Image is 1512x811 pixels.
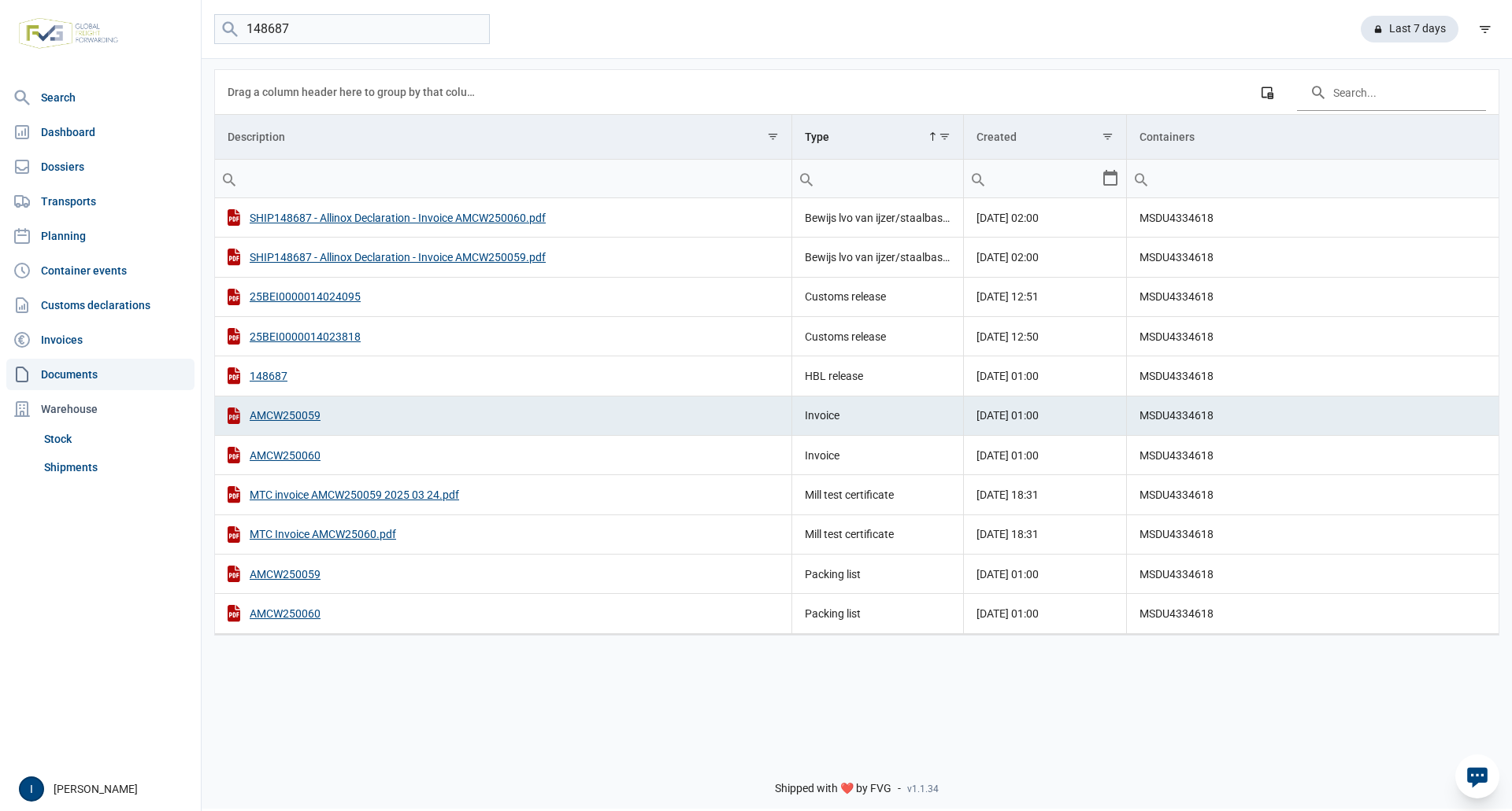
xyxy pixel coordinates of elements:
[964,160,992,197] div: Search box
[976,607,1039,620] span: [DATE] 01:00
[792,435,964,474] td: Invoice
[19,776,44,802] button: I
[792,396,964,435] td: Invoice
[964,160,1101,197] input: Filter cell
[976,488,1039,501] span: [DATE] 18:31
[792,514,964,554] td: Mill test certificate
[228,249,779,265] div: SHIP148687 - Allinox Declaration - Invoice AMCW250059.pdf
[976,330,1039,343] span: [DATE] 12:50
[6,116,195,148] a: Dashboard
[976,370,1039,382] span: [DATE] 01:00
[792,238,964,277] td: Bewijs lvo van ijzer/staalbasisproducten
[6,359,195,390] a: Documents
[792,475,964,514] td: Mill test certificate
[907,783,939,795] span: v1.1.34
[228,209,779,226] div: SHIP148687 - Allinox Declaration - Invoice AMCW250060.pdf
[1101,160,1120,197] div: Select
[6,186,195,217] a: Transports
[976,131,1017,143] div: Created
[6,255,195,286] a: Container events
[1297,73,1486,111] input: Search in the data grid
[215,160,792,198] td: Filter cell
[228,566,779,582] div: AMCW250059
[6,393,195,425] div: Warehouse
[38,453,195,481] a: Shipments
[1253,78,1281,106] div: Column Chooser
[215,160,791,197] input: Filter cell
[1361,16,1458,42] div: Last 7 days
[792,160,964,198] td: Filter cell
[792,160,963,197] input: Filter cell
[1471,15,1499,43] div: filter
[228,367,779,384] div: 148687
[228,526,779,543] div: MTC Invoice AMCW25060.pdf
[1127,160,1155,197] div: Search box
[214,14,490,45] input: Search documents
[964,115,1127,160] td: Column Created
[228,289,779,305] div: 25BEI0000014024095
[976,409,1039,422] span: [DATE] 01:00
[976,212,1039,224] span: [DATE] 02:00
[215,115,792,160] td: Column Description
[6,151,195,182] a: Dossiers
[6,324,195,356] a: Invoices
[976,251,1039,264] span: [DATE] 02:00
[976,568,1039,581] span: [DATE] 01:00
[19,776,191,802] div: [PERSON_NAME]
[228,447,779,463] div: AMCW250060
[964,160,1127,198] td: Filter cell
[13,12,124,55] img: FVG - Global freight forwarding
[6,220,195,252] a: Planning
[228,131,285,143] div: Description
[228,79,480,105] div: Drag a column header here to group by that column
[38,425,195,453] a: Stock
[228,407,779,424] div: AMCW250059
[792,198,964,238] td: Bewijs lvo van ijzer/staalbasisproducten
[898,782,901,796] span: -
[228,486,779,503] div: MTC invoice AMCW250059 2025 03 24.pdf
[228,605,779,621] div: AMCW250060
[792,160,821,197] div: Search box
[976,290,1039,303] span: [DATE] 12:51
[1140,131,1195,143] div: Containers
[215,70,1499,635] div: Data grid with 11 rows and 4 columns
[939,131,951,142] span: Show filter options for column 'Type'
[976,528,1039,540] span: [DATE] 18:31
[767,131,779,142] span: Show filter options for column 'Description'
[215,160,243,197] div: Search box
[792,554,964,593] td: Packing list
[228,70,1486,114] div: Data grid toolbar
[792,316,964,356] td: Customs release
[792,594,964,633] td: Packing list
[6,82,195,113] a: Search
[775,782,891,796] span: Shipped with ❤️ by FVG
[1102,131,1114,142] span: Show filter options for column 'Created'
[805,131,829,143] div: Type
[792,356,964,396] td: HBL release
[792,277,964,316] td: Customs release
[6,289,195,321] a: Customs declarations
[228,328,779,345] div: 25BEI0000014023818
[976,449,1039,462] span: [DATE] 01:00
[792,115,964,160] td: Column Type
